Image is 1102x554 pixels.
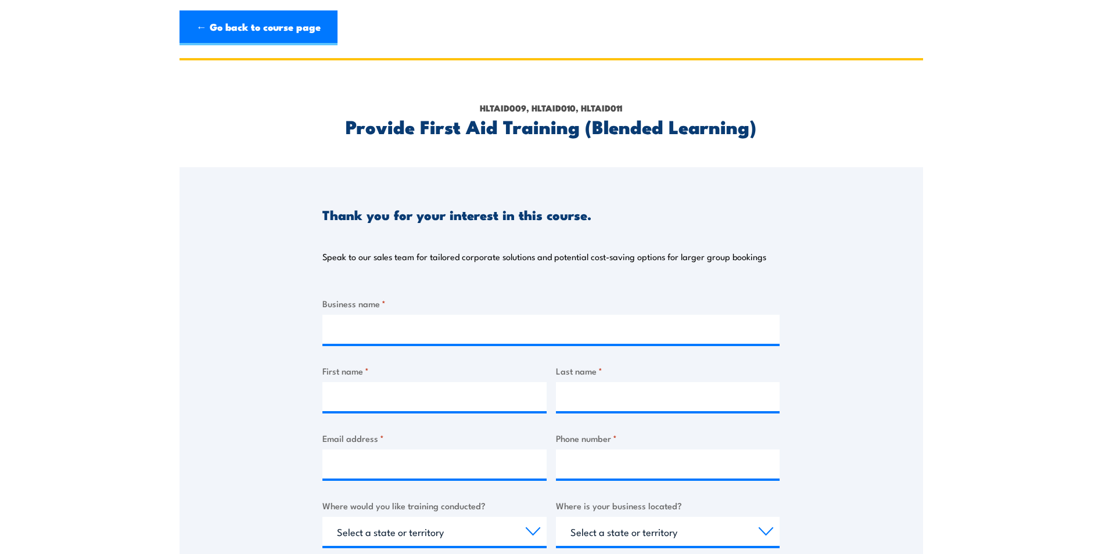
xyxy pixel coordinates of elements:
[322,208,591,221] h3: Thank you for your interest in this course.
[322,102,780,114] p: HLTAID009, HLTAID010, HLTAID011
[556,499,780,512] label: Where is your business located?
[322,118,780,134] h2: Provide First Aid Training (Blended Learning)
[322,251,766,262] p: Speak to our sales team for tailored corporate solutions and potential cost-saving options for la...
[556,431,780,445] label: Phone number
[556,364,780,377] label: Last name
[322,431,547,445] label: Email address
[322,364,547,377] label: First name
[322,297,780,310] label: Business name
[180,10,338,45] a: ← Go back to course page
[322,499,547,512] label: Where would you like training conducted?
